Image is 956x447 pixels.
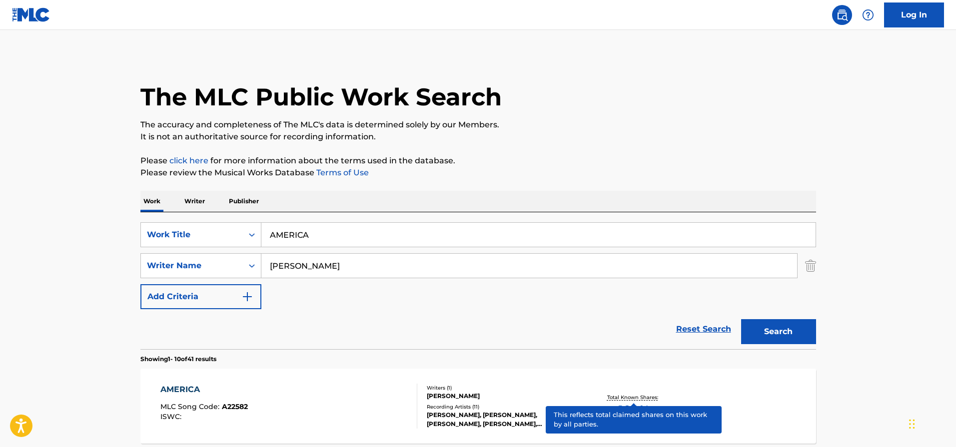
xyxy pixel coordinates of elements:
[427,411,578,429] div: [PERSON_NAME], [PERSON_NAME], [PERSON_NAME], [PERSON_NAME], [PERSON_NAME]
[140,119,816,131] p: The accuracy and completeness of The MLC's data is determined solely by our Members.
[862,9,874,21] img: help
[619,401,649,419] span: 100 %
[147,229,237,241] div: Work Title
[140,284,261,309] button: Add Criteria
[884,2,944,27] a: Log In
[140,355,216,364] p: Showing 1 - 10 of 41 results
[832,5,852,25] a: Public Search
[160,384,248,396] div: AMERICA
[427,403,578,411] div: Recording Artists ( 11 )
[858,5,878,25] div: Help
[160,402,222,411] span: MLC Song Code :
[427,392,578,401] div: [PERSON_NAME]
[226,191,262,212] p: Publisher
[906,399,956,447] iframe: Chat Widget
[607,394,661,401] p: Total Known Shares:
[140,191,163,212] p: Work
[222,402,248,411] span: A22582
[909,409,915,439] div: Drag
[671,318,736,340] a: Reset Search
[741,319,816,344] button: Search
[169,156,208,165] a: click here
[140,369,816,444] a: AMERICAMLC Song Code:A22582ISWC:Writers (1)[PERSON_NAME]Recording Artists (11)[PERSON_NAME], [PER...
[140,131,816,143] p: It is not an authoritative source for recording information.
[836,9,848,21] img: search
[181,191,208,212] p: Writer
[241,291,253,303] img: 9d2ae6d4665cec9f34b9.svg
[427,384,578,392] div: Writers ( 1 )
[140,167,816,179] p: Please review the Musical Works Database
[140,82,502,112] h1: The MLC Public Work Search
[140,222,816,349] form: Search Form
[140,155,816,167] p: Please for more information about the terms used in the database.
[160,412,184,421] span: ISWC :
[147,260,237,272] div: Writer Name
[314,168,369,177] a: Terms of Use
[805,253,816,278] img: Delete Criterion
[12,7,50,22] img: MLC Logo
